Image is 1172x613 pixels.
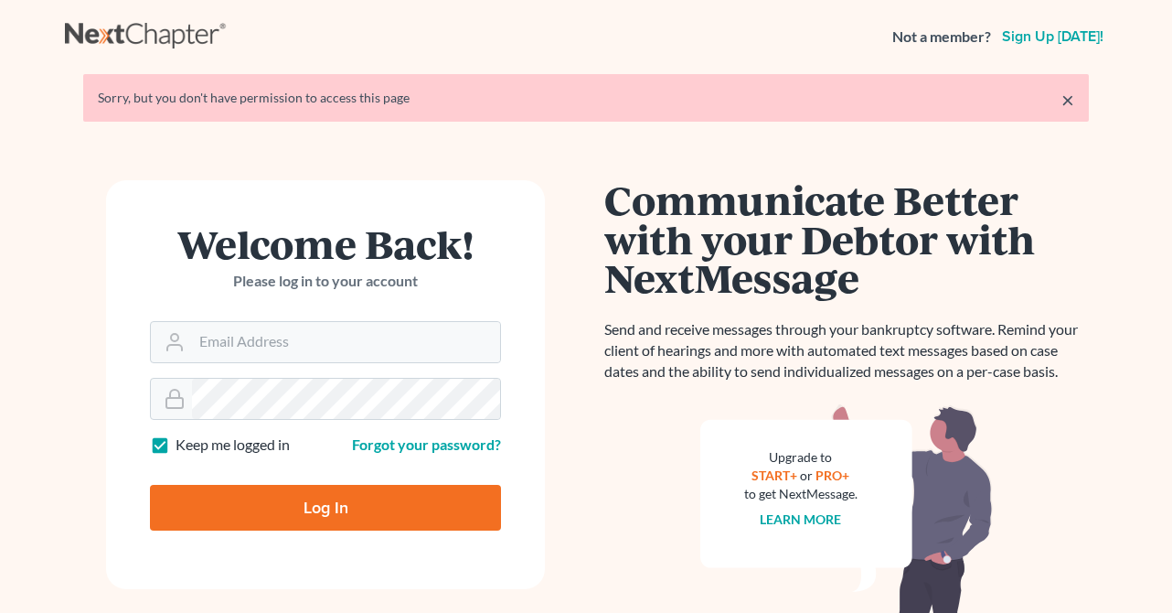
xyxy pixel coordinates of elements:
input: Email Address [192,322,500,362]
a: Forgot your password? [352,436,501,453]
p: Send and receive messages through your bankruptcy software. Remind your client of hearings and mo... [604,319,1089,382]
div: to get NextMessage. [744,485,858,503]
a: × [1061,89,1074,111]
strong: Not a member? [892,27,991,48]
a: START+ [752,468,798,483]
input: Log In [150,485,501,531]
div: Upgrade to [744,448,858,467]
a: Learn more [761,511,842,527]
h1: Communicate Better with your Debtor with NextMessage [604,180,1089,297]
span: or [801,468,814,483]
label: Keep me logged in [176,435,290,456]
div: Sorry, but you don't have permission to access this page [98,89,1074,107]
a: Sign up [DATE]! [998,29,1107,44]
h1: Welcome Back! [150,224,501,263]
p: Please log in to your account [150,271,501,292]
a: PRO+ [816,468,850,483]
